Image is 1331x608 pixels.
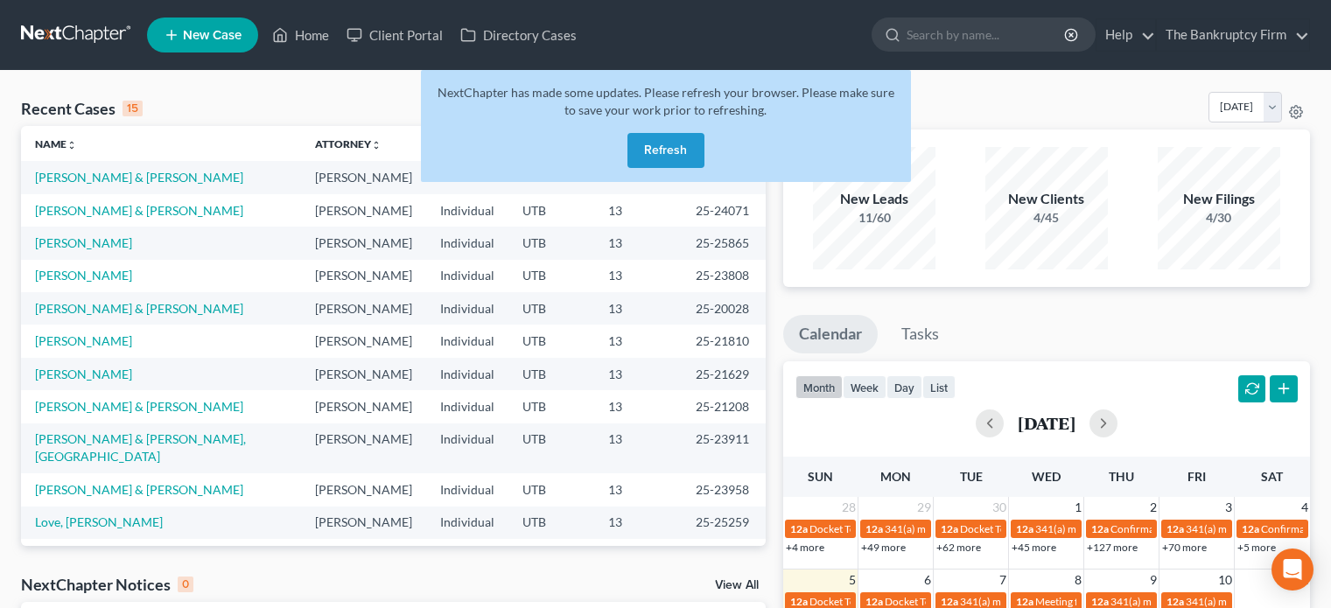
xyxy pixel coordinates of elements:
span: 12a [790,595,808,608]
td: 13 [594,194,682,227]
span: Sun [808,469,833,484]
div: NextChapter Notices [21,574,193,595]
span: 12a [865,595,883,608]
button: month [795,375,843,399]
a: Nameunfold_more [35,137,77,150]
td: 25-21810 [682,325,766,357]
span: 3 [1223,497,1234,518]
span: 4 [1299,497,1310,518]
a: [PERSON_NAME] & [PERSON_NAME], [GEOGRAPHIC_DATA] [35,431,246,464]
td: Individual [426,358,508,390]
td: [PERSON_NAME] [301,161,426,193]
td: 13 [594,227,682,259]
td: [PERSON_NAME] [301,507,426,539]
span: 12a [1242,522,1259,535]
span: 12a [790,522,808,535]
td: 25-23861 [682,539,766,571]
span: 2 [1148,497,1159,518]
span: 341(a) meeting for Spenser Love Sr. & [PERSON_NAME] Love [960,595,1236,608]
td: 25-23808 [682,260,766,292]
span: 7 [998,570,1008,591]
td: UTB [508,325,594,357]
i: unfold_more [67,140,77,150]
span: Docket Text: for [PERSON_NAME] [809,595,966,608]
td: Individual [426,325,508,357]
span: 29 [915,497,933,518]
td: 25-23958 [682,473,766,506]
div: 4/45 [985,209,1108,227]
span: Thu [1109,469,1134,484]
span: Wed [1032,469,1061,484]
td: 13 [594,473,682,506]
span: Confirmation hearing for [PERSON_NAME] [1110,522,1309,535]
a: [PERSON_NAME] [35,268,132,283]
span: 1 [1073,497,1083,518]
a: [PERSON_NAME] & [PERSON_NAME] [35,482,243,497]
a: View All [715,579,759,591]
a: [PERSON_NAME] [35,235,132,250]
span: 9 [1148,570,1159,591]
a: +4 more [786,541,824,554]
td: Individual [426,473,508,506]
div: New Clients [985,189,1108,209]
div: Open Intercom Messenger [1271,549,1313,591]
td: [PERSON_NAME] [301,194,426,227]
input: Search by name... [907,18,1067,51]
td: Individual [426,292,508,325]
td: 13 [594,260,682,292]
a: The Bankruptcy Firm [1157,19,1309,51]
span: Docket Text: for [PERSON_NAME] & [PERSON_NAME] [885,595,1134,608]
td: Individual [426,390,508,423]
td: UTB [508,507,594,539]
i: unfold_more [371,140,382,150]
span: 6 [922,570,933,591]
button: week [843,375,886,399]
td: UTB [508,390,594,423]
td: 25-20028 [682,292,766,325]
div: 0 [178,577,193,592]
button: Refresh [627,133,704,168]
td: 25-21629 [682,358,766,390]
td: [PERSON_NAME] [301,539,426,571]
td: 25-24071 [682,194,766,227]
span: 12a [865,522,883,535]
td: UTB [508,423,594,473]
span: 341(a) meeting for [PERSON_NAME] [1035,522,1204,535]
span: Mon [880,469,911,484]
td: 13 [594,539,682,571]
td: [PERSON_NAME] [301,358,426,390]
span: 341(a) meeting for [PERSON_NAME] [885,522,1054,535]
a: Calendar [783,315,878,353]
a: +49 more [861,541,906,554]
td: UTB [508,473,594,506]
span: 10 [1216,570,1234,591]
span: NextChapter has made some updates. Please refresh your browser. Please make sure to save your wor... [438,85,894,117]
td: [PERSON_NAME] [301,292,426,325]
div: 4/30 [1158,209,1280,227]
span: Fri [1187,469,1206,484]
td: [PERSON_NAME] [301,423,426,473]
td: [PERSON_NAME] [301,260,426,292]
td: 25-25259 [682,507,766,539]
a: Attorneyunfold_more [315,137,382,150]
td: UTB [508,539,594,571]
a: [PERSON_NAME] & [PERSON_NAME] [35,170,243,185]
td: UTB [508,227,594,259]
span: 30 [991,497,1008,518]
a: +62 more [936,541,981,554]
td: Individual [426,194,508,227]
button: list [922,375,956,399]
span: 5 [847,570,858,591]
span: New Case [183,29,242,42]
td: 13 [594,507,682,539]
div: 11/60 [813,209,935,227]
td: 13 [594,292,682,325]
a: +5 more [1237,541,1276,554]
span: Sat [1261,469,1283,484]
td: UTB [508,292,594,325]
td: [PERSON_NAME] [301,473,426,506]
div: New Leads [813,189,935,209]
td: Individual [426,227,508,259]
span: 28 [840,497,858,518]
div: New Filings [1158,189,1280,209]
